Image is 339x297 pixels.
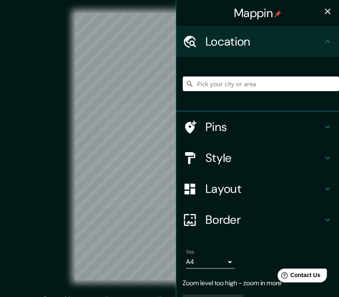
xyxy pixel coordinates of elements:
h4: Border [206,212,323,227]
img: pin-icon.png [275,11,281,17]
div: Style [176,142,339,173]
label: Size [186,249,195,256]
div: Location [176,26,339,57]
h4: Style [206,151,323,165]
h4: Layout [206,181,323,196]
div: Pins [176,111,339,142]
canvas: Map [75,13,264,280]
h4: Mappin [234,6,281,20]
div: Border [176,204,339,235]
iframe: Help widget launcher [267,265,330,288]
input: Pick your city or area [183,76,339,91]
h4: Pins [206,120,323,134]
div: Layout [176,173,339,204]
p: Zoom level too high - zoom in more [183,278,332,288]
div: A4 [186,256,235,269]
h4: Location [206,34,323,49]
